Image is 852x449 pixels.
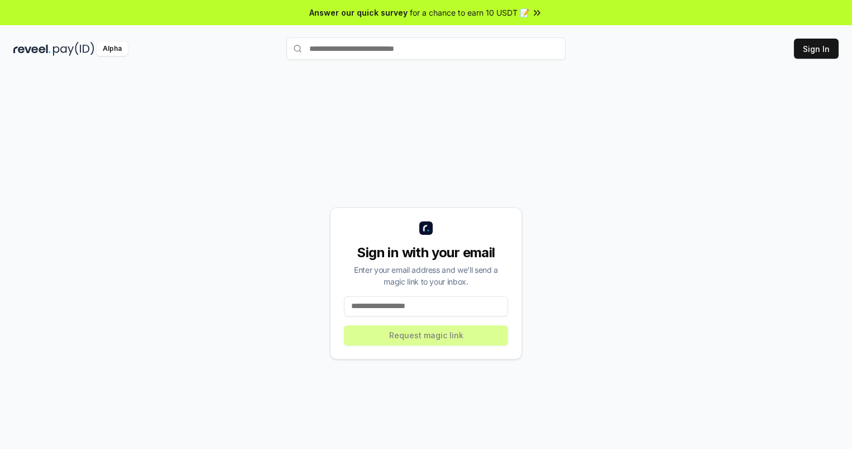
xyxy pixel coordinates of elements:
div: Enter your email address and we’ll send a magic link to your inbox. [344,264,508,287]
button: Sign In [794,39,839,59]
img: reveel_dark [13,42,51,56]
div: Sign in with your email [344,244,508,262]
img: logo_small [419,221,433,235]
span: for a chance to earn 10 USDT 📝 [410,7,529,18]
div: Alpha [97,42,128,56]
span: Answer our quick survey [309,7,408,18]
img: pay_id [53,42,94,56]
